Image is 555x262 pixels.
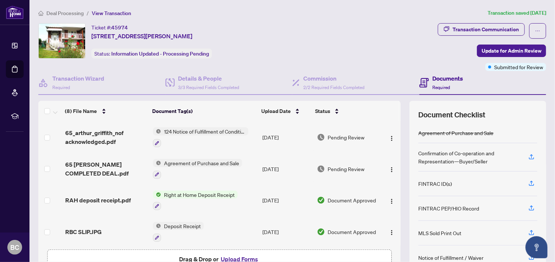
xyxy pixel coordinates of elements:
[91,49,212,59] div: Status:
[389,198,395,204] img: Logo
[258,101,312,121] th: Upload Date
[261,107,291,115] span: Upload Date
[153,159,242,179] button: Status IconAgreement of Purchase and Sale
[526,236,548,258] button: Open asap
[438,23,525,36] button: Transaction Communication
[312,101,380,121] th: Status
[386,131,398,143] button: Logo
[39,24,85,58] img: IMG-W12249948_1.jpg
[389,230,395,236] img: Logo
[92,10,131,17] span: View Transaction
[153,222,204,242] button: Status IconDeposit Receipt
[386,194,398,206] button: Logo
[65,160,147,178] span: 65 [PERSON_NAME] COMPLETED DEAL.pdf
[418,129,493,137] div: Agreement of Purchase and Sale
[46,10,84,17] span: Deal Processing
[52,74,104,83] h4: Transaction Wizard
[259,185,314,216] td: [DATE]
[317,165,325,173] img: Document Status
[153,127,161,135] img: Status Icon
[153,222,161,230] img: Status Icon
[328,133,365,141] span: Pending Review
[87,9,89,17] li: /
[328,228,376,236] span: Document Approved
[418,180,452,188] div: FINTRAC ID(s)
[386,226,398,238] button: Logo
[65,128,147,146] span: 65_arthur_griffith_nof acknowledged.pdf
[10,242,19,252] span: BC
[303,85,364,90] span: 2/2 Required Fields Completed
[178,85,240,90] span: 3/3 Required Fields Completed
[317,196,325,204] img: Document Status
[315,107,330,115] span: Status
[494,63,543,71] span: Submitted for Review
[161,191,238,199] span: Right at Home Deposit Receipt
[386,163,398,175] button: Logo
[38,11,43,16] span: home
[6,6,24,19] img: logo
[433,85,450,90] span: Required
[389,167,395,173] img: Logo
[418,254,484,262] div: Notice of Fulfillment / Waiver
[535,28,540,33] span: ellipsis
[389,135,395,141] img: Logo
[328,165,365,173] span: Pending Review
[161,222,204,230] span: Deposit Receipt
[153,191,161,199] img: Status Icon
[453,24,519,35] div: Transaction Communication
[259,121,314,153] td: [DATE]
[418,149,520,165] div: Confirmation of Co-operation and Representation—Buyer/Seller
[65,196,131,205] span: RAH deposit receipt.pdf
[153,159,161,167] img: Status Icon
[161,159,242,167] span: Agreement of Purchase and Sale
[433,74,463,83] h4: Documents
[161,127,248,135] span: 124 Notice of Fulfillment of Condition(s) - Agreement of Purchase and Sale
[328,196,376,204] span: Document Approved
[153,191,238,210] button: Status IconRight at Home Deposit Receipt
[91,32,192,40] span: [STREET_ADDRESS][PERSON_NAME]
[418,229,461,237] div: MLS Sold Print Out
[477,45,546,57] button: Update for Admin Review
[91,23,128,32] div: Ticket #:
[317,133,325,141] img: Document Status
[65,227,102,236] span: RBC SLIP.JPG
[111,50,209,57] span: Information Updated - Processing Pending
[111,24,128,31] span: 45974
[62,101,150,121] th: (8) File Name
[178,74,240,83] h4: Details & People
[317,228,325,236] img: Document Status
[418,204,479,212] div: FINTRAC PEP/HIO Record
[488,9,546,17] article: Transaction saved [DATE]
[153,127,248,147] button: Status Icon124 Notice of Fulfillment of Condition(s) - Agreement of Purchase and Sale
[259,216,314,248] td: [DATE]
[482,45,541,57] span: Update for Admin Review
[149,101,258,121] th: Document Tag(s)
[52,85,70,90] span: Required
[259,153,314,185] td: [DATE]
[418,110,485,120] span: Document Checklist
[65,107,97,115] span: (8) File Name
[303,74,364,83] h4: Commission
